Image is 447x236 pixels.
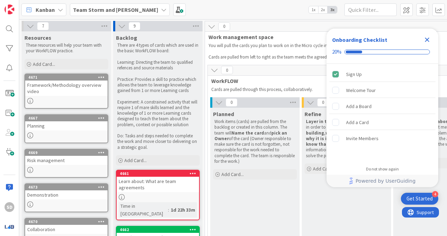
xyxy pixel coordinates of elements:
[117,99,198,128] p: Experiment: A constrained activity that will require 1 of mare skills learned and the knowledge o...
[327,29,438,187] div: Checklist Container
[329,115,435,130] div: Add a Card is incomplete.
[28,116,108,121] div: 4667
[117,77,198,94] p: Practice: Provides a skill to practice which allows the team to leverage knowledge gained from 1 ...
[25,115,108,121] div: 4667
[25,150,108,156] div: 4669
[28,150,108,155] div: 4669
[5,222,14,231] img: avatar
[73,6,158,13] b: Team Storm and [PERSON_NAME]
[306,119,387,159] p: that the team needs in order to understand , and other information needed before starting to solv...
[25,184,108,190] div: 4673
[329,67,435,82] div: Sign Up is complete.
[25,150,108,165] div: 4669Risk management
[329,83,435,98] div: Welcome Tour is incomplete.
[329,99,435,114] div: Add a Board is incomplete.
[24,74,108,109] a: 4671Framework/Methodology overview video
[117,177,199,192] div: Learn about: What are team agreements
[25,74,108,96] div: 4671Framework/Methodology overview video
[346,86,376,94] div: Welcome Tour
[25,225,108,234] div: Collaboration
[24,114,108,143] a: 4667Planning
[15,1,32,9] span: Support
[117,170,199,177] div: 4661
[120,171,199,176] div: 4661
[25,156,108,165] div: Risk management
[24,34,51,41] span: Resources
[422,34,433,45] div: Close Checklist
[328,6,337,13] span: 3x
[327,64,438,162] div: Checklist items
[25,219,108,234] div: 4670Collaboration
[332,49,433,55] div: Checklist progress: 20%
[366,166,399,172] div: Do not show again
[218,22,230,31] span: 0
[346,70,362,78] div: Sign Up
[5,202,14,212] div: SD
[117,60,198,71] p: Learning: Directing the team to qualified refences and source materials
[214,119,295,164] p: Work items (cards) are pulled from the backlog or created in this column. The team will and of th...
[116,170,200,220] a: 4661Learn about: What are team agreementsTime in [GEOGRAPHIC_DATA]:1d 22h 33m
[117,227,199,233] div: 4662
[346,118,369,127] div: Add a Card
[117,43,198,54] p: There are 4 types of cards which are used in the basic WorkFLOW board:
[214,130,288,142] strong: pick an Owner
[317,98,329,107] span: 0
[329,131,435,146] div: Invite Members is incomplete.
[306,130,388,147] strong: who they are building it for, why it is important, how will you know that you are done
[129,22,140,30] span: 9
[232,130,264,136] strong: Name the card
[33,61,55,67] span: Add Card...
[5,5,14,14] img: Visit kanbanzone.com
[346,102,372,111] div: Add a Board
[221,66,233,74] span: 0
[117,133,198,150] p: Do: Tasks and steps needed to complete the work and move closer to delivering on a strategic goal.
[318,6,328,13] span: 2x
[25,121,108,130] div: Planning
[432,191,438,197] div: 4
[28,75,108,80] div: 4671
[332,36,387,44] div: Onboarding Checklist
[124,157,147,163] span: Add Card...
[213,111,234,117] span: Planned
[28,185,108,190] div: 4673
[119,202,168,218] div: Time in [GEOGRAPHIC_DATA]
[25,190,108,199] div: Demonstration
[309,6,318,13] span: 1x
[327,175,438,187] div: Footer
[344,3,397,16] input: Quick Filter...
[24,149,108,178] a: 4669Risk management
[25,184,108,199] div: 4673Demonstration
[346,134,379,143] div: Invite Members
[221,171,244,177] span: Add Card...
[120,227,199,232] div: 4662
[26,43,107,54] p: These resources will help your team with your WorkFLOW practice.
[37,22,49,30] span: 7
[305,111,321,117] span: Refine
[356,177,416,185] span: Powered by UserGuiding
[25,115,108,130] div: 4667Planning
[313,166,335,172] span: Add Card...
[36,6,55,14] span: Kanban
[306,119,349,124] strong: Layer in the details
[332,49,342,55] div: 20%
[168,206,169,214] span: :
[401,193,438,205] div: Open Get Started checklist, remaining modules: 4
[169,206,197,214] div: 1d 22h 33m
[406,195,433,202] div: Get Started
[330,175,435,187] a: Powered by UserGuiding
[306,124,380,136] strong: what they are building
[25,81,108,96] div: Framework/Methodology overview video
[25,219,108,225] div: 4670
[117,170,199,192] div: 4661Learn about: What are team agreements
[25,74,108,81] div: 4671
[226,98,237,107] span: 0
[116,34,137,41] span: Backlog
[24,183,108,212] a: 4673Demonstration
[28,219,108,224] div: 4670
